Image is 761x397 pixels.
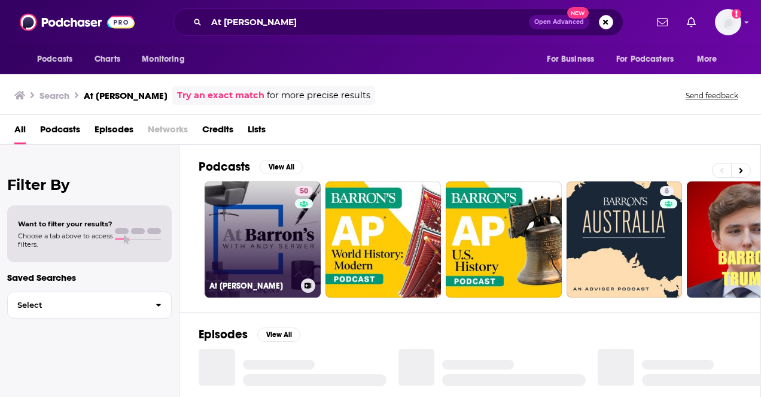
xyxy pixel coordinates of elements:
[689,48,732,71] button: open menu
[148,120,188,144] span: Networks
[206,13,529,32] input: Search podcasts, credits, & more...
[87,48,127,71] a: Charts
[29,48,88,71] button: open menu
[538,48,609,71] button: open menu
[260,160,303,174] button: View All
[14,120,26,144] a: All
[142,51,184,68] span: Monitoring
[40,120,80,144] a: Podcasts
[199,327,248,342] h2: Episodes
[300,186,308,198] span: 50
[133,48,200,71] button: open menu
[7,176,172,193] h2: Filter By
[199,327,300,342] a: EpisodesView All
[7,292,172,319] button: Select
[84,90,168,101] h3: At [PERSON_NAME]
[177,89,264,102] a: Try an exact match
[173,8,623,36] div: Search podcasts, credits, & more...
[682,12,701,32] a: Show notifications dropdown
[8,301,146,309] span: Select
[267,89,370,102] span: for more precise results
[660,186,674,196] a: 8
[567,7,589,19] span: New
[18,220,112,228] span: Want to filter your results?
[608,48,691,71] button: open menu
[257,328,300,342] button: View All
[37,51,72,68] span: Podcasts
[715,9,741,35] img: User Profile
[39,90,69,101] h3: Search
[567,181,683,298] a: 8
[529,15,589,29] button: Open AdvancedNew
[199,159,250,174] h2: Podcasts
[248,120,266,144] a: Lists
[95,51,120,68] span: Charts
[652,12,672,32] a: Show notifications dropdown
[205,181,321,298] a: 50At [PERSON_NAME]
[295,186,313,196] a: 50
[18,232,112,248] span: Choose a tab above to access filters.
[616,51,674,68] span: For Podcasters
[202,120,233,144] a: Credits
[199,159,303,174] a: PodcastsView All
[95,120,133,144] a: Episodes
[534,19,584,25] span: Open Advanced
[682,90,742,101] button: Send feedback
[547,51,594,68] span: For Business
[665,186,669,198] span: 8
[20,11,135,34] img: Podchaser - Follow, Share and Rate Podcasts
[732,9,741,19] svg: Add a profile image
[715,9,741,35] button: Show profile menu
[7,272,172,283] p: Saved Searches
[697,51,717,68] span: More
[209,281,296,291] h3: At [PERSON_NAME]
[715,9,741,35] span: Logged in as mresewehr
